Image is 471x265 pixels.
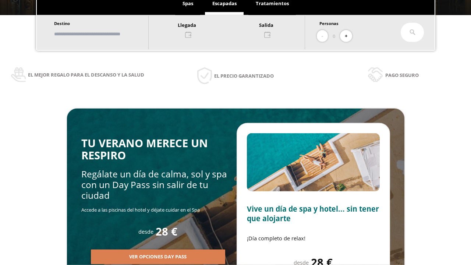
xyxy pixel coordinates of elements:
button: + [340,30,352,42]
span: El precio garantizado [214,72,274,80]
span: El mejor regalo para el descanso y la salud [28,71,144,79]
span: Destino [54,21,70,26]
span: Regálate un día de calma, sol y spa con un Day Pass sin salir de tu ciudad [81,168,227,202]
span: TU VERANO MERECE UN RESPIRO [81,136,208,163]
span: Personas [319,21,339,26]
span: Ver opciones Day Pass [129,253,187,261]
a: Ver opciones Day Pass [91,253,225,260]
span: Pago seguro [385,71,419,79]
button: Ver opciones Day Pass [91,250,225,264]
span: 28 € [156,226,177,238]
span: ¡Día completo de relax! [247,234,305,242]
span: 0 [333,32,335,40]
span: desde [138,228,153,235]
button: - [317,30,328,42]
img: Slide2.BHA6Qswy.webp [247,133,380,191]
span: Vive un día de spa y hotel... sin tener que alojarte [247,204,379,223]
span: Accede a las piscinas del hotel y déjate cuidar en el Spa [81,206,200,213]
